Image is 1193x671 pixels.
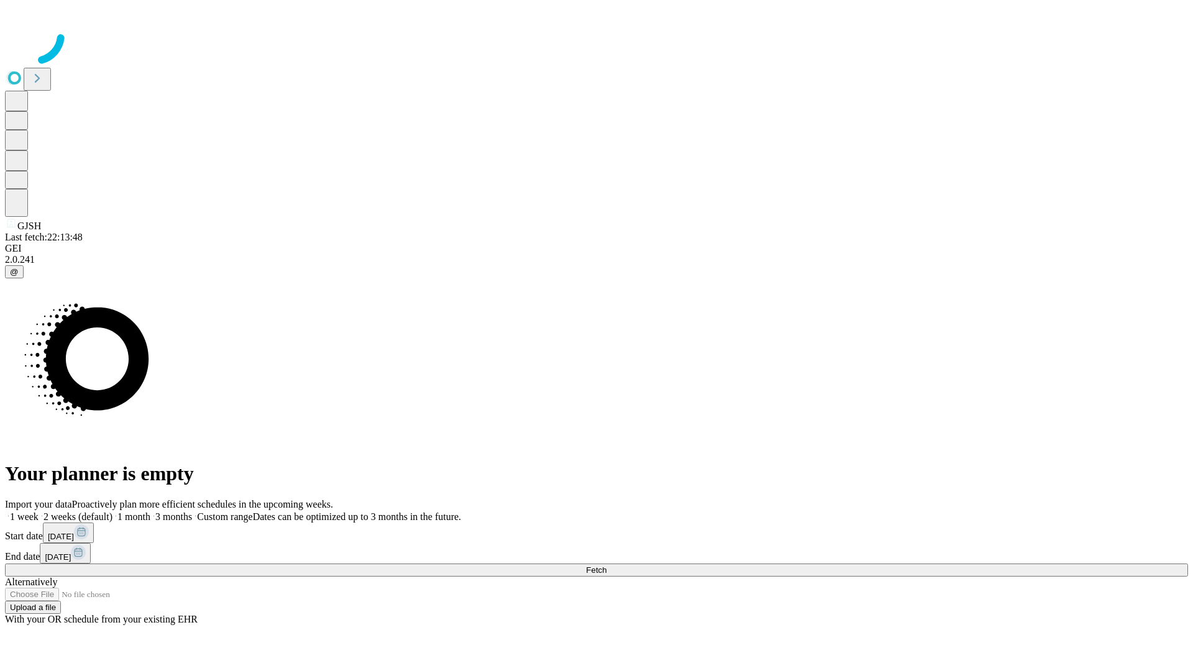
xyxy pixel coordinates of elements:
[5,523,1188,543] div: Start date
[5,601,61,614] button: Upload a file
[253,511,461,522] span: Dates can be optimized up to 3 months in the future.
[43,523,94,543] button: [DATE]
[5,564,1188,577] button: Fetch
[40,543,91,564] button: [DATE]
[5,614,198,624] span: With your OR schedule from your existing EHR
[5,265,24,278] button: @
[5,577,57,587] span: Alternatively
[17,221,41,231] span: GJSH
[586,565,606,575] span: Fetch
[5,243,1188,254] div: GEI
[155,511,192,522] span: 3 months
[10,267,19,276] span: @
[117,511,150,522] span: 1 month
[48,532,74,541] span: [DATE]
[45,552,71,562] span: [DATE]
[5,543,1188,564] div: End date
[5,232,83,242] span: Last fetch: 22:13:48
[197,511,252,522] span: Custom range
[5,462,1188,485] h1: Your planner is empty
[72,499,333,509] span: Proactively plan more efficient schedules in the upcoming weeks.
[10,511,39,522] span: 1 week
[43,511,112,522] span: 2 weeks (default)
[5,254,1188,265] div: 2.0.241
[5,499,72,509] span: Import your data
